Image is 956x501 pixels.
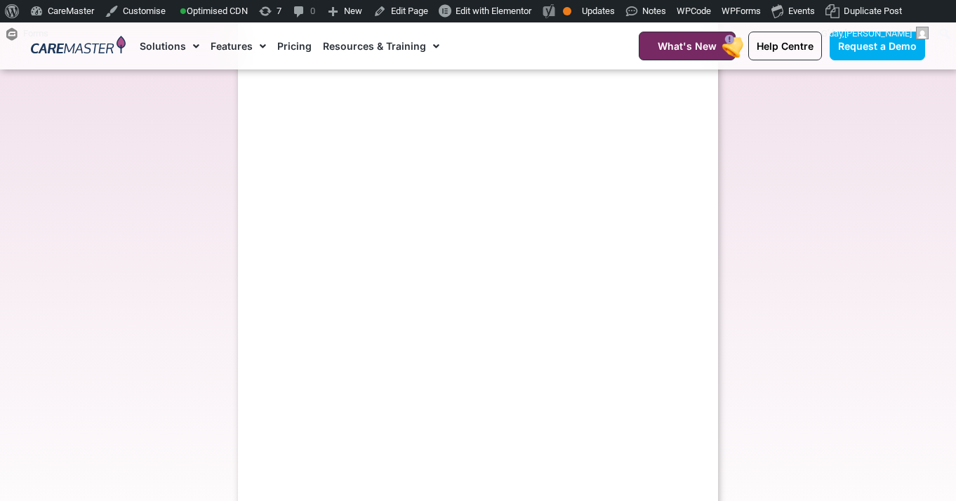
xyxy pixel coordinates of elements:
[277,22,312,69] a: Pricing
[31,36,126,57] img: CareMaster Logo
[140,22,199,69] a: Solutions
[563,7,571,15] div: OK
[456,6,531,16] span: Edit with Elementor
[748,32,822,60] a: Help Centre
[658,40,717,52] span: What's New
[757,40,814,52] span: Help Centre
[140,22,604,69] nav: Menu
[211,22,266,69] a: Features
[844,28,912,39] span: [PERSON_NAME]
[23,22,48,45] span: Forms
[639,32,736,60] a: What's New
[830,32,925,60] a: Request a Demo
[838,40,917,52] span: Request a Demo
[816,22,934,45] a: G'day,
[323,22,439,69] a: Resources & Training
